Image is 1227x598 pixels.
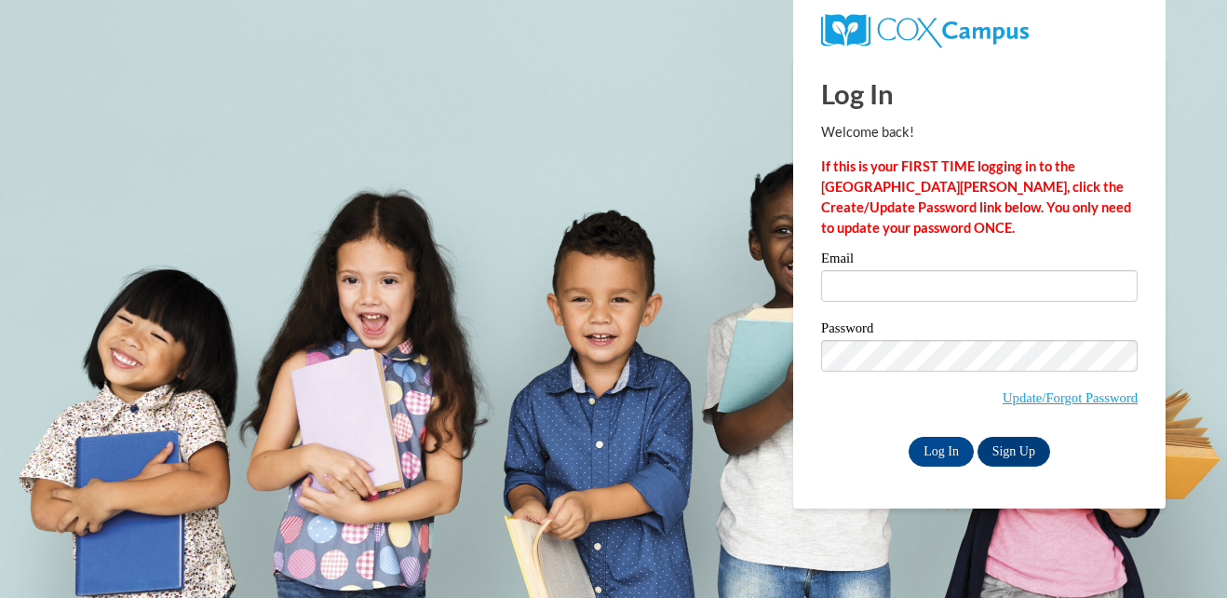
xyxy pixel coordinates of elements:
label: Password [821,321,1138,340]
p: Welcome back! [821,122,1138,143]
h1: Log In [821,75,1138,113]
img: COX Campus [821,14,1029,48]
label: Email [821,251,1138,270]
strong: If this is your FIRST TIME logging in to the [GEOGRAPHIC_DATA][PERSON_NAME], click the Create/Upd... [821,158,1131,236]
a: Update/Forgot Password [1003,390,1138,405]
a: Sign Up [978,437,1050,467]
input: Log In [909,437,974,467]
a: COX Campus [821,21,1029,37]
